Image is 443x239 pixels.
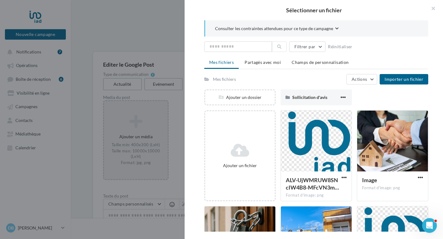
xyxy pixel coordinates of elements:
span: Image [362,177,377,183]
button: Réinitialiser [325,43,355,50]
span: ALV-UjWMRUW8SNcIW4B8-MFcVN3mu_kTyCB1LcLSqXzu417hcCAF8BbZ [286,177,339,191]
div: Mes fichiers [213,76,236,82]
div: Format d'image: png [362,185,423,191]
button: Filtrer par [289,41,325,52]
button: Importer un fichier [380,74,428,84]
div: Ajouter un dossier [205,94,275,100]
iframe: Intercom live chat [422,218,437,233]
span: Importer un fichier [385,76,423,82]
span: Sollicitation d'avis [292,95,327,100]
span: Actions [352,76,367,82]
span: Champs de personnalisation [292,60,349,65]
div: Format d'image: png [286,193,347,198]
span: Mes fichiers [209,60,234,65]
span: Consulter les contraintes attendues pour ce type de campagne [215,25,333,32]
span: Partagés avec moi [245,60,281,65]
h2: Sélectionner un fichier [194,7,433,13]
div: Ajouter un fichier [208,163,272,169]
button: Actions [346,74,377,84]
button: Consulter les contraintes attendues pour ce type de campagne [215,25,339,33]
